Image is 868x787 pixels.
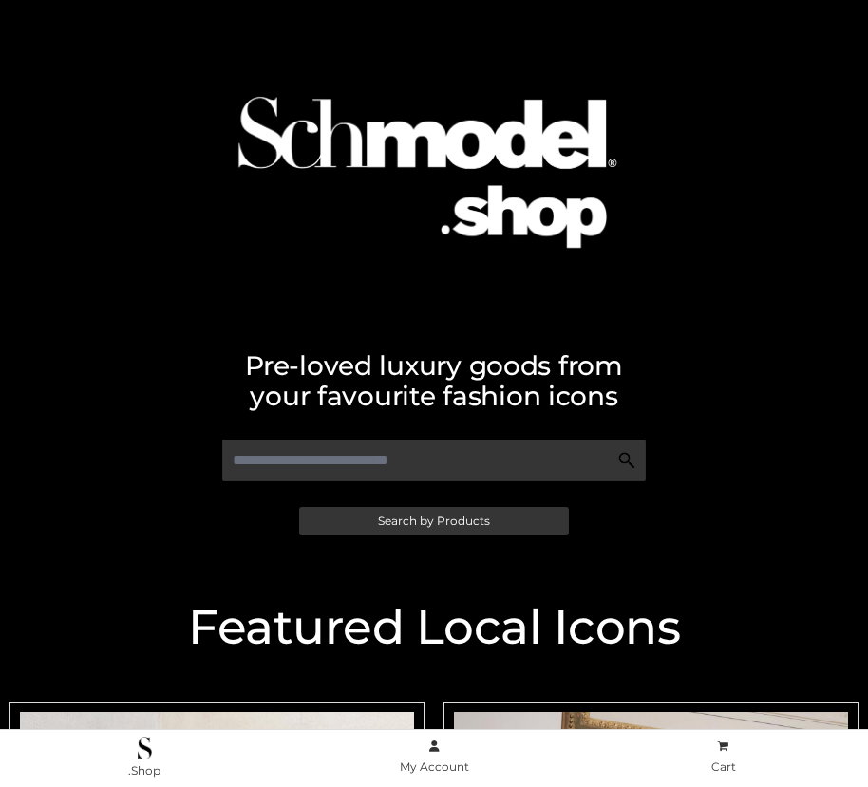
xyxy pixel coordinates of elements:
[299,507,569,535] a: Search by Products
[617,451,636,470] img: Search Icon
[711,759,736,774] span: Cart
[400,759,469,774] span: My Account
[9,350,859,411] h2: Pre-loved luxury goods from your favourite fashion icons
[578,736,868,778] a: Cart
[138,737,152,759] img: .Shop
[290,736,579,778] a: My Account
[378,515,490,527] span: Search by Products
[128,763,160,778] span: .Shop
